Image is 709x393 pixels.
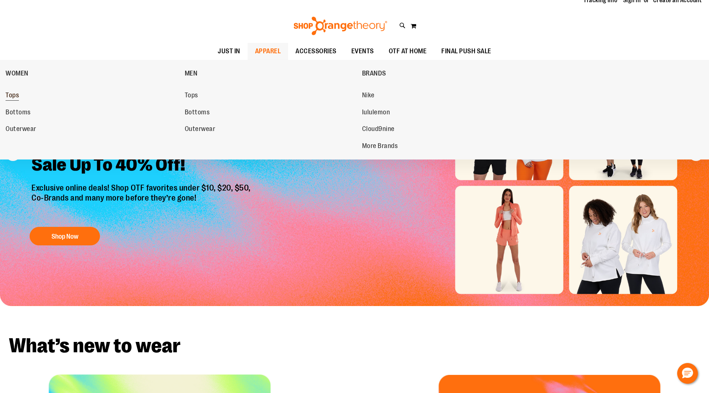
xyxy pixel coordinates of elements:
span: APPAREL [255,43,281,60]
a: Final Chance To Save -Sale Up To 40% Off! Exclusive online deals! Shop OTF favorites under $10, $... [26,126,258,249]
span: Tops [6,91,19,101]
span: WOMEN [6,70,29,79]
span: BRANDS [362,70,386,79]
a: EVENTS [344,43,381,60]
p: Exclusive online deals! Shop OTF favorites under $10, $20, $50, Co-Brands and many more before th... [26,183,258,219]
span: MEN [185,70,198,79]
a: JUST IN [210,43,248,60]
a: APPAREL [248,43,288,60]
a: FINAL PUSH SALE [434,43,499,60]
span: FINAL PUSH SALE [441,43,491,60]
button: Hello, have a question? Let’s chat. [677,363,698,384]
span: Cloud9nine [362,125,395,134]
span: Outerwear [185,125,215,134]
span: More Brands [362,142,398,151]
span: ACCESSORIES [295,43,337,60]
span: EVENTS [351,43,374,60]
span: lululemon [362,108,390,118]
span: Bottoms [6,108,31,118]
a: BRANDS [362,64,538,83]
a: OTF AT HOME [381,43,434,60]
a: MEN [185,64,358,83]
button: Shop Now [30,227,100,245]
img: Shop Orangetheory [292,17,388,35]
span: Tops [185,91,198,101]
span: Nike [362,91,375,101]
a: ACCESSORIES [288,43,344,60]
a: WOMEN [6,64,181,83]
span: Outerwear [6,125,36,134]
h2: What’s new to wear [9,336,700,356]
span: Bottoms [185,108,210,118]
span: JUST IN [218,43,240,60]
span: OTF AT HOME [389,43,427,60]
